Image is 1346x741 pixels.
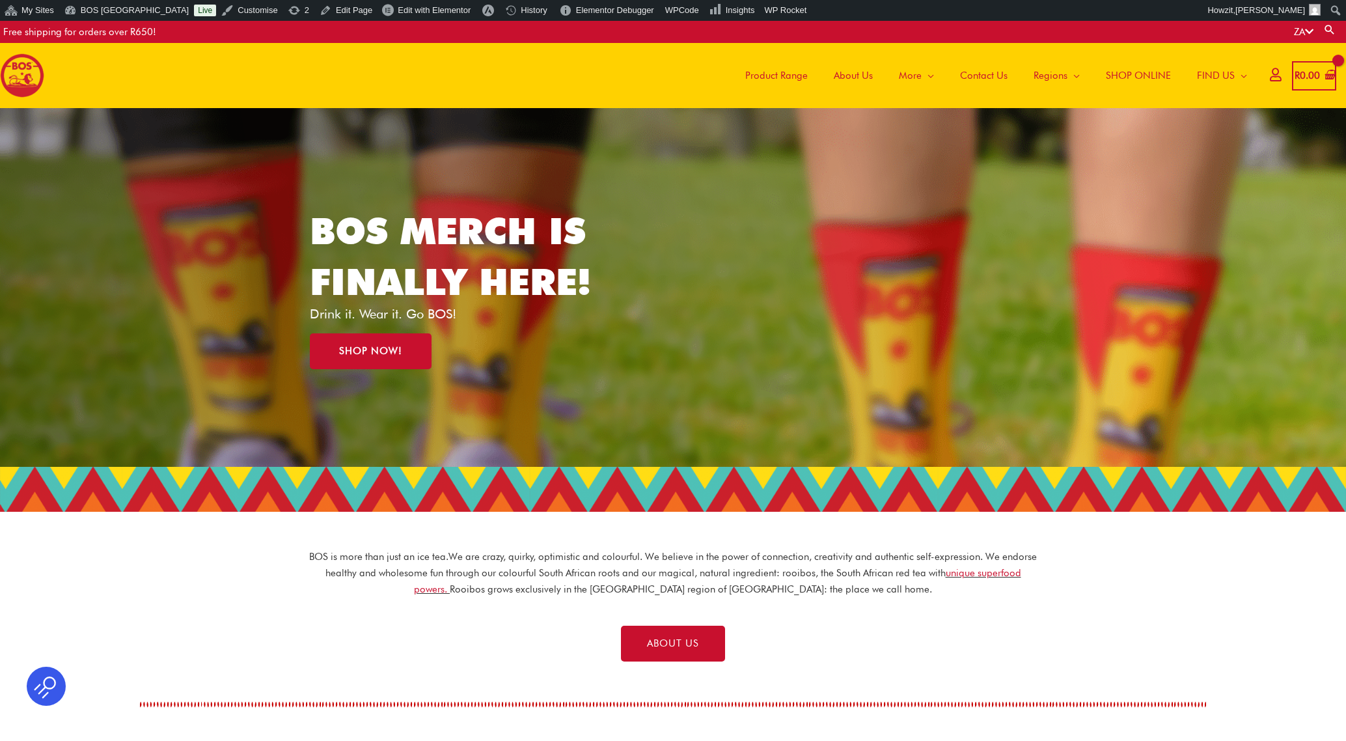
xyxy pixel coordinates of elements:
a: ZA [1294,26,1313,38]
div: Free shipping for orders over R650! [3,21,156,43]
a: SHOP NOW! [310,333,432,369]
span: More [899,56,922,95]
a: unique superfood powers. [414,567,1021,595]
span: Contact Us [960,56,1008,95]
a: Search button [1323,23,1336,36]
span: Product Range [745,56,808,95]
bdi: 0.00 [1295,70,1320,81]
a: Contact Us [947,43,1021,108]
a: Regions [1021,43,1093,108]
a: ABOUT US [621,626,725,662]
span: FIND US [1197,56,1235,95]
a: Live [194,5,216,16]
a: Product Range [732,43,821,108]
p: Drink it. Wear it. Go BOS! [310,307,611,320]
a: View Shopping Cart, empty [1292,61,1336,91]
span: SHOP ONLINE [1106,56,1171,95]
a: About Us [821,43,886,108]
p: BOS is more than just an ice tea. We are crazy, quirky, optimistic and colourful. We believe in t... [309,549,1037,597]
a: BOS MERCH IS FINALLY HERE! [310,209,591,303]
span: Regions [1034,56,1067,95]
a: More [886,43,947,108]
span: R [1295,70,1300,81]
span: [PERSON_NAME] [1235,5,1305,15]
span: About Us [834,56,873,95]
span: Edit with Elementor [398,5,471,15]
a: SHOP ONLINE [1093,43,1184,108]
span: ABOUT US [647,639,699,649]
nav: Site Navigation [722,43,1260,108]
span: SHOP NOW! [339,346,402,356]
